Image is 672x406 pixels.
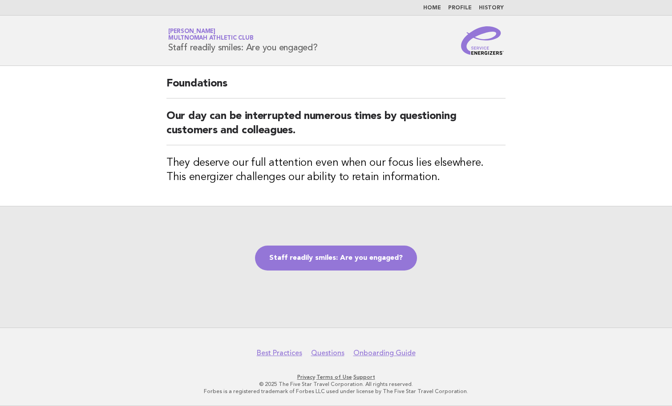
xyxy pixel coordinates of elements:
a: Profile [448,5,472,11]
span: Multnomah Athletic Club [168,36,253,41]
img: Service Energizers [461,26,504,55]
p: Forbes is a registered trademark of Forbes LLC used under license by The Five Star Travel Corpora... [64,388,608,395]
a: Staff readily smiles: Are you engaged? [255,246,417,271]
a: Support [353,374,375,380]
a: Home [423,5,441,11]
a: Terms of Use [316,374,352,380]
a: History [479,5,504,11]
h2: Our day can be interrupted numerous times by questioning customers and colleagues. [166,109,506,145]
a: Best Practices [257,349,302,357]
h2: Foundations [166,77,506,98]
a: Onboarding Guide [353,349,416,357]
p: © 2025 The Five Star Travel Corporation. All rights reserved. [64,381,608,388]
p: · · [64,373,608,381]
h1: Staff readily smiles: Are you engaged? [168,29,318,52]
a: [PERSON_NAME]Multnomah Athletic Club [168,29,253,41]
a: Privacy [297,374,315,380]
h3: They deserve our full attention even when our focus lies elsewhere. This energizer challenges our... [166,156,506,185]
a: Questions [311,349,344,357]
